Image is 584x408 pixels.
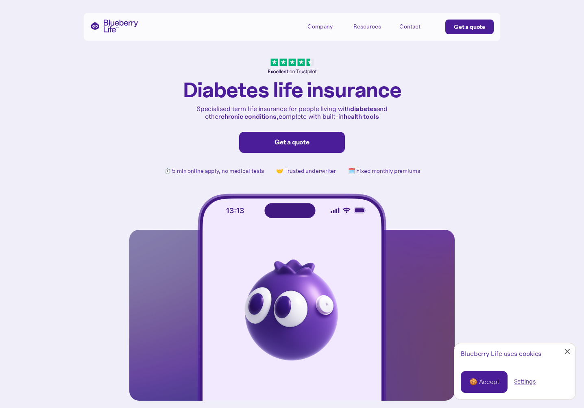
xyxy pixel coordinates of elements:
[350,105,377,113] strong: diabetes
[559,343,575,360] a: Close Cookie Popup
[248,138,336,146] div: Get a quote
[239,132,345,153] a: Get a quote
[461,371,508,393] a: 🍪 Accept
[353,23,381,30] div: Resources
[276,168,336,175] p: 🤝 Trusted underwriter
[90,20,138,33] a: home
[353,20,390,33] div: Resources
[164,168,264,175] p: ⏱️ 5 min online apply, no medical tests
[445,20,494,34] a: Get a quote
[454,23,485,31] div: Get a quote
[348,168,420,175] p: 🗓️ Fixed monthly premiums
[183,79,401,101] h1: Diabetes life insurance
[221,112,279,120] strong: chronic conditions,
[461,350,569,358] div: Blueberry Life uses cookies
[399,20,436,33] a: Contact
[514,377,536,386] a: Settings
[307,23,333,30] div: Company
[399,23,421,30] div: Contact
[194,105,390,120] p: Specialised term life insurance for people living with and other complete with built-in
[567,351,568,352] div: Close Cookie Popup
[469,377,499,386] div: 🍪 Accept
[307,20,344,33] div: Company
[344,112,379,120] strong: health tools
